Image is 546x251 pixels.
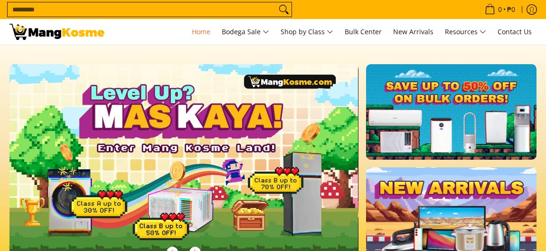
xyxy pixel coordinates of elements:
span: • [482,4,518,15]
span: 0 [497,6,503,13]
nav: Main Menu [114,19,537,45]
span: Resources [445,26,486,38]
span: Home [192,27,210,36]
a: Shop by Class [276,19,338,45]
button: Search [276,2,292,17]
span: Shop by Class [281,26,333,38]
a: Bulk Center [340,19,386,45]
img: Mang Kosme: Your Home Appliances Warehouse Sale Partner! [9,24,104,40]
a: Home [187,19,215,45]
a: Bodega Sale [217,19,274,45]
span: Bulk Center [345,27,382,36]
a: Resources [440,19,491,45]
span: Bodega Sale [222,26,269,38]
span: ₱0 [506,6,517,13]
a: Contact Us [493,19,537,45]
a: New Arrivals [388,19,438,45]
span: New Arrivals [393,27,433,36]
span: Contact Us [498,27,532,36]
